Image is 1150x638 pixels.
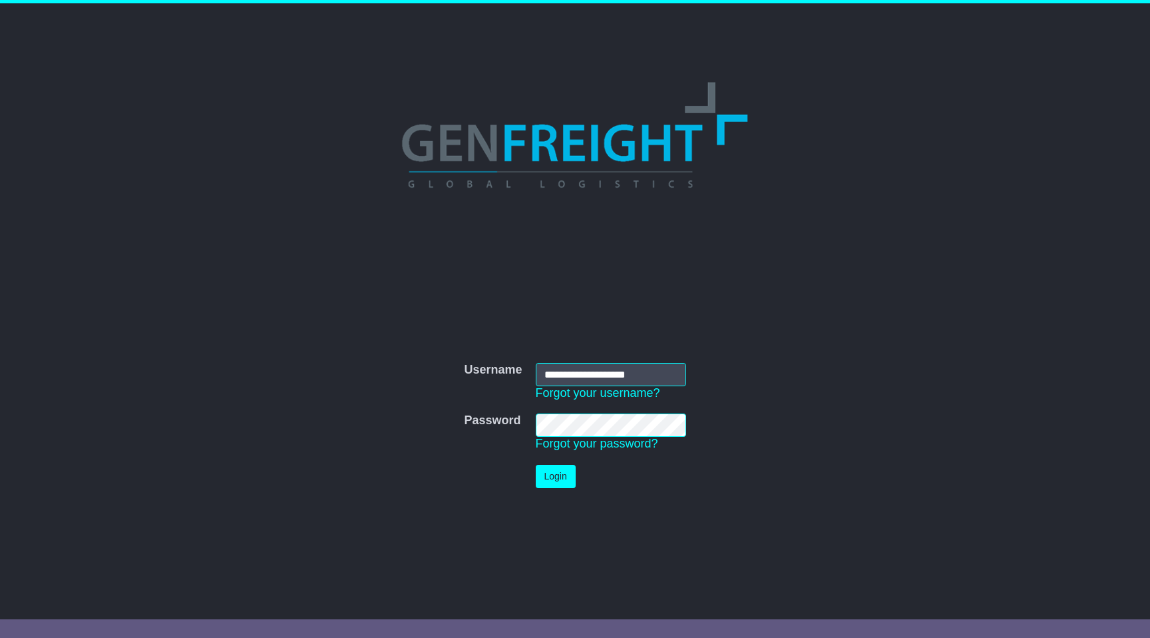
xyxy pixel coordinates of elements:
label: Username [464,363,522,378]
a: Forgot your password? [536,437,658,450]
a: Forgot your username? [536,386,660,400]
img: GenFreight Global Logistics Pty Ltd [399,78,751,191]
label: Password [464,414,520,428]
button: Login [536,465,576,488]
